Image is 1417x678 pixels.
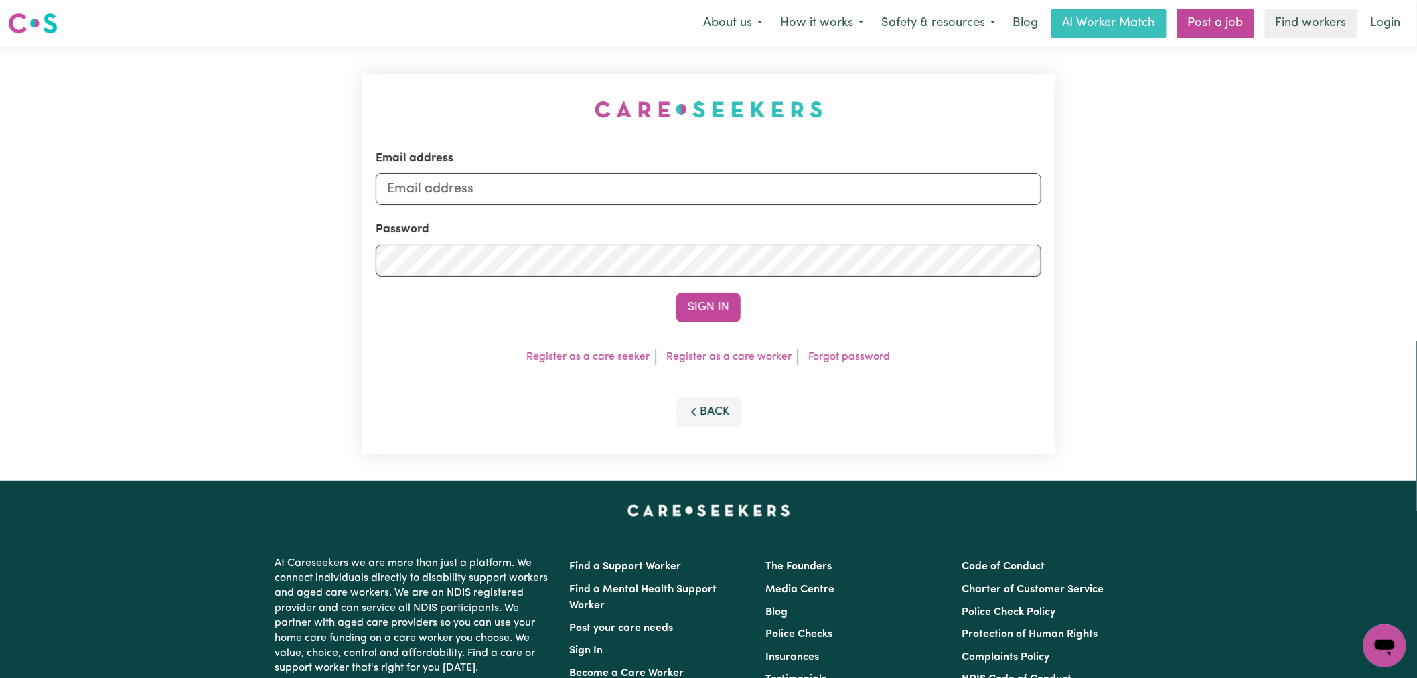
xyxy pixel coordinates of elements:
[676,397,741,427] button: Back
[962,629,1098,640] a: Protection of Human Rights
[8,8,58,39] a: Careseekers logo
[627,505,790,516] a: Careseekers home page
[1051,9,1167,38] a: AI Worker Match
[694,9,771,38] button: About us
[962,561,1045,572] a: Code of Conduct
[667,352,792,362] a: Register as a care worker
[1363,624,1406,667] iframe: Button to launch messaging window
[376,173,1041,205] input: Email address
[962,584,1104,595] a: Charter of Customer Service
[1177,9,1254,38] a: Post a job
[1363,9,1409,38] a: Login
[1004,9,1046,38] a: Blog
[765,584,834,595] a: Media Centre
[569,561,681,572] a: Find a Support Worker
[765,629,832,640] a: Police Checks
[765,607,788,618] a: Blog
[771,9,873,38] button: How it works
[1265,9,1357,38] a: Find workers
[569,584,717,611] a: Find a Mental Health Support Worker
[569,623,673,634] a: Post your care needs
[8,11,58,36] img: Careseekers logo
[962,652,1050,663] a: Complaints Policy
[527,352,650,362] a: Register as a care seeker
[676,293,741,322] button: Sign In
[569,645,603,656] a: Sign In
[376,150,453,167] label: Email address
[765,561,832,572] a: The Founders
[376,221,429,239] label: Password
[873,9,1004,38] button: Safety & resources
[765,652,819,663] a: Insurances
[962,607,1056,618] a: Police Check Policy
[809,352,891,362] a: Forgot password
